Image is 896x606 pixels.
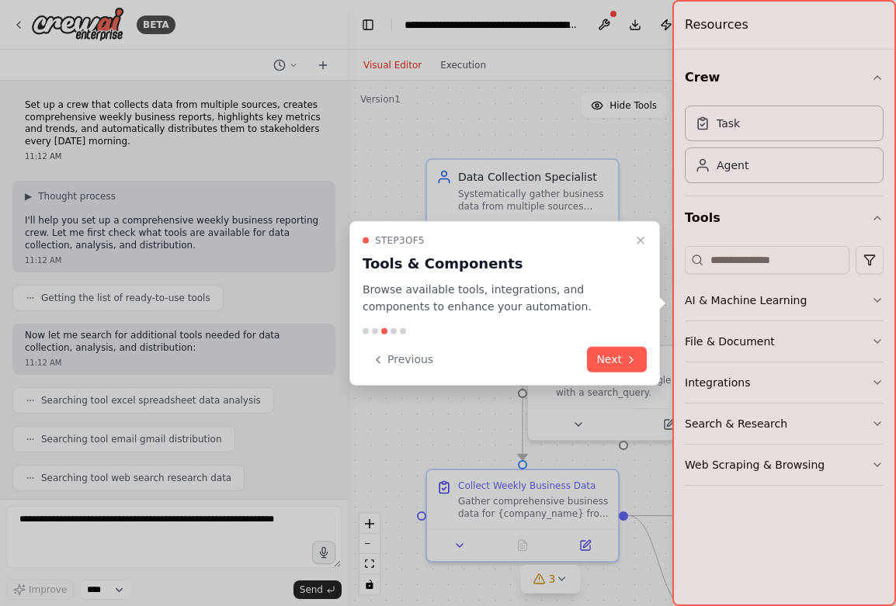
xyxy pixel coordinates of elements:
button: Close walkthrough [631,230,650,249]
p: Browse available tools, integrations, and components to enhance your automation. [363,280,628,316]
span: Step 3 of 5 [375,234,425,246]
button: Previous [363,347,443,372]
button: Next [587,347,647,372]
h3: Tools & Components [363,252,628,274]
button: Hide left sidebar [357,14,379,36]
